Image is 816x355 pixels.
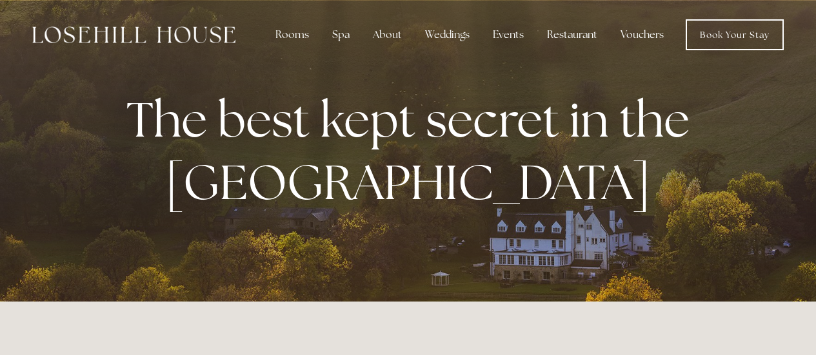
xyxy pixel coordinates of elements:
[537,22,608,48] div: Restaurant
[363,22,412,48] div: About
[126,88,700,214] strong: The best kept secret in the [GEOGRAPHIC_DATA]
[32,26,235,43] img: Losehill House
[483,22,534,48] div: Events
[415,22,480,48] div: Weddings
[265,22,319,48] div: Rooms
[686,19,784,50] a: Book Your Stay
[322,22,360,48] div: Spa
[610,22,674,48] a: Vouchers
